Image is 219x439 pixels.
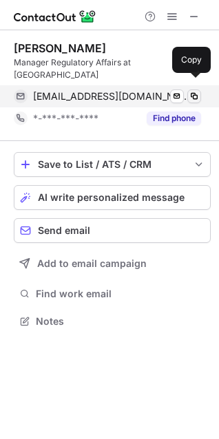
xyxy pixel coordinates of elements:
button: Reveal Button [147,111,201,125]
span: [EMAIL_ADDRESS][DOMAIN_NAME] [33,90,191,103]
button: save-profile-one-click [14,152,211,177]
button: Send email [14,218,211,243]
span: Find work email [36,288,205,300]
div: [PERSON_NAME] [14,41,106,55]
span: AI write personalized message [38,192,185,203]
div: Manager Regulatory Affairs at [GEOGRAPHIC_DATA] [14,56,211,81]
span: Notes [36,315,205,328]
button: AI write personalized message [14,185,211,210]
button: Notes [14,312,211,331]
img: ContactOut v5.3.10 [14,8,96,25]
button: Add to email campaign [14,251,211,276]
button: Find work email [14,284,211,303]
span: Send email [38,225,90,236]
div: Save to List / ATS / CRM [38,159,187,170]
span: Add to email campaign [37,258,147,269]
